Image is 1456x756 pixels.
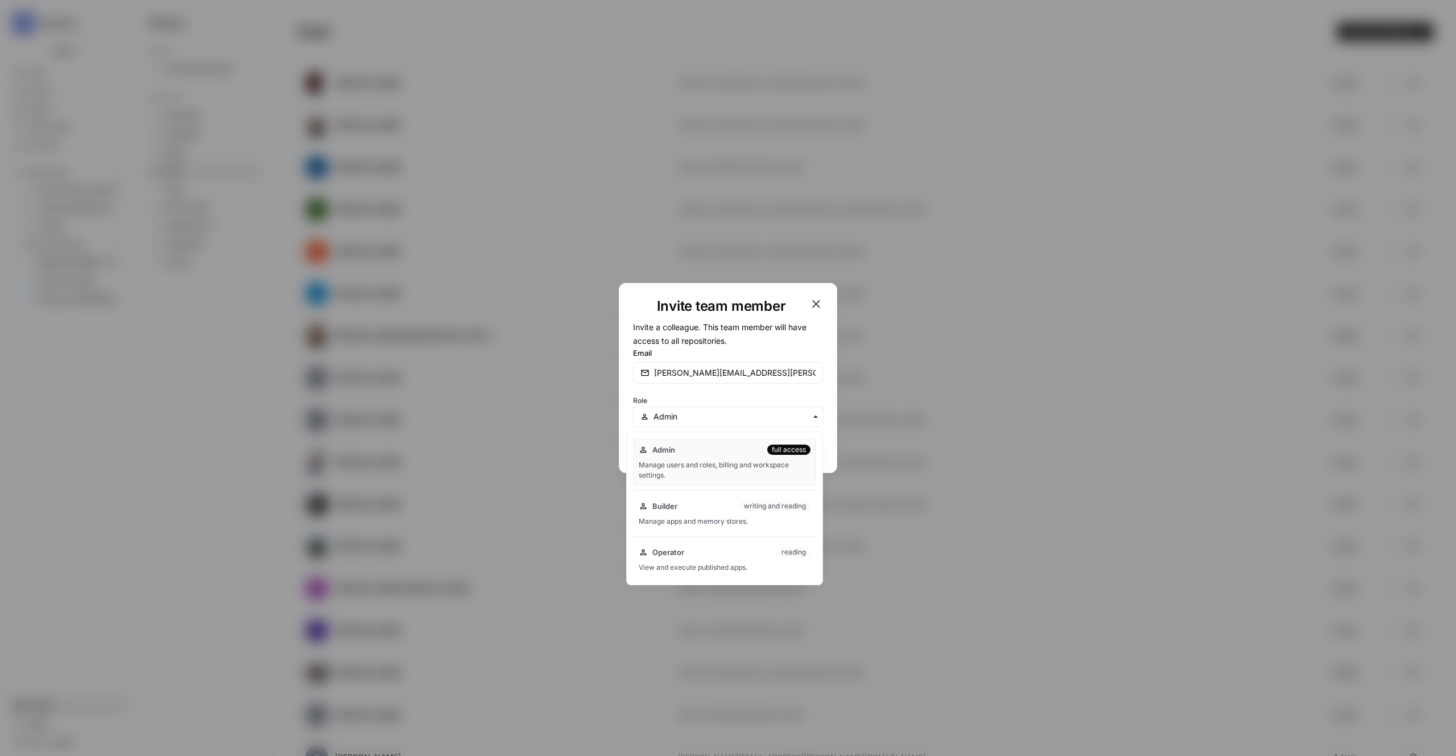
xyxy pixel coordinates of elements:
[652,547,684,558] span: Operator
[633,396,647,405] span: Role
[767,445,810,455] div: full access
[654,367,816,379] input: email@company.com
[639,460,810,480] div: Manage users and roles, billing and workspace settings.
[633,347,823,359] label: Email
[777,547,810,557] div: reading
[652,444,675,455] span: Admin
[633,322,806,346] span: Invite a colleague. This team member will have access to all repositories.
[639,562,810,573] div: View and execute published apps.
[633,297,809,315] h1: Invite team member
[639,516,810,527] div: Manage apps and memory stores.
[653,411,816,422] input: Admin
[739,501,810,511] div: writing and reading
[652,500,677,512] span: Builder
